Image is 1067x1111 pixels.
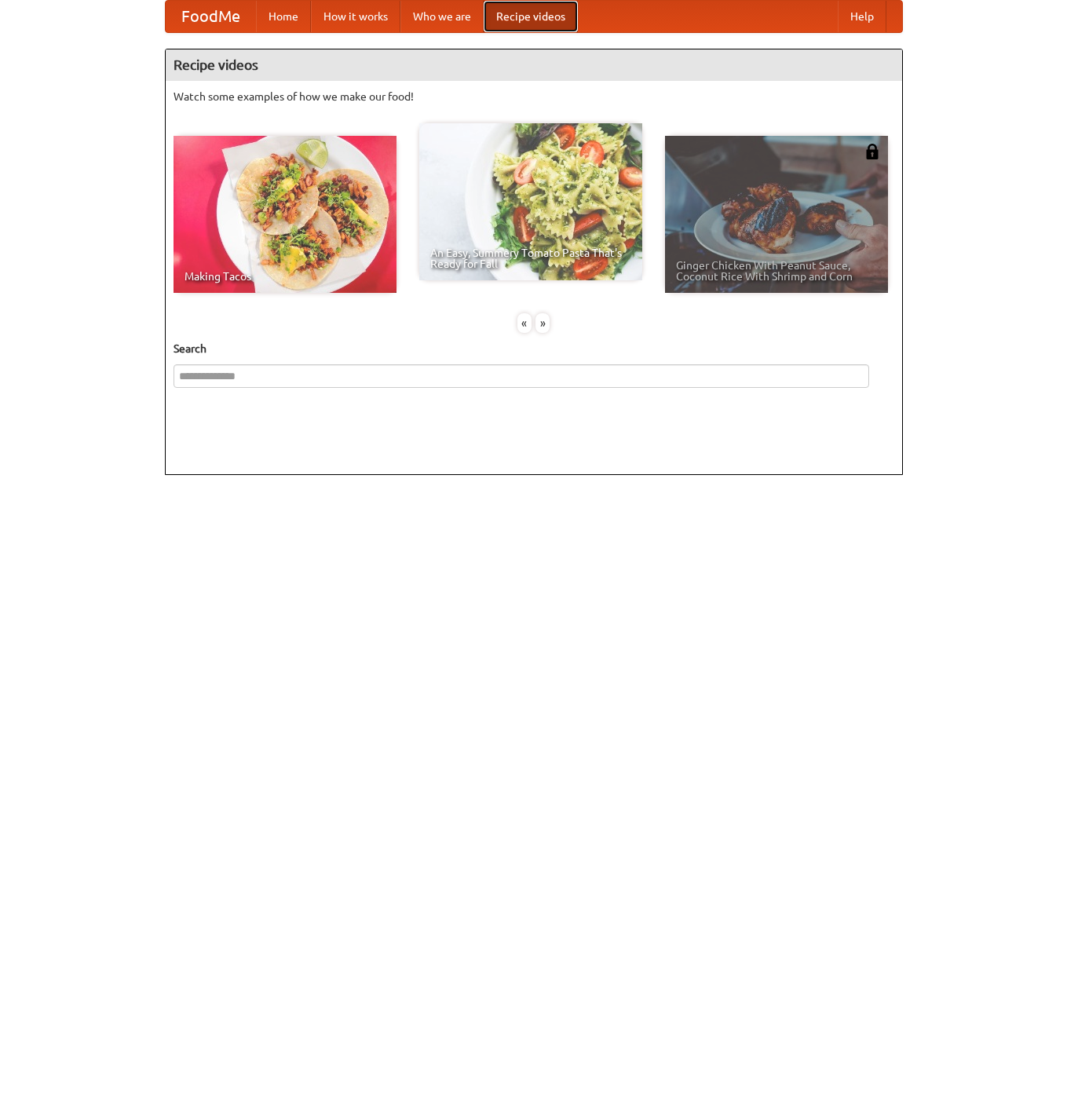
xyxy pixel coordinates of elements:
h4: Recipe videos [166,49,902,81]
h5: Search [174,341,894,356]
a: FoodMe [166,1,256,32]
a: Recipe videos [484,1,578,32]
span: Making Tacos [185,271,386,282]
span: An Easy, Summery Tomato Pasta That's Ready for Fall [430,247,631,269]
div: » [535,313,550,333]
div: « [517,313,532,333]
a: Help [838,1,886,32]
a: Making Tacos [174,136,396,293]
a: Who we are [400,1,484,32]
img: 483408.png [864,144,880,159]
a: Home [256,1,311,32]
a: An Easy, Summery Tomato Pasta That's Ready for Fall [419,123,642,280]
a: How it works [311,1,400,32]
p: Watch some examples of how we make our food! [174,89,894,104]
